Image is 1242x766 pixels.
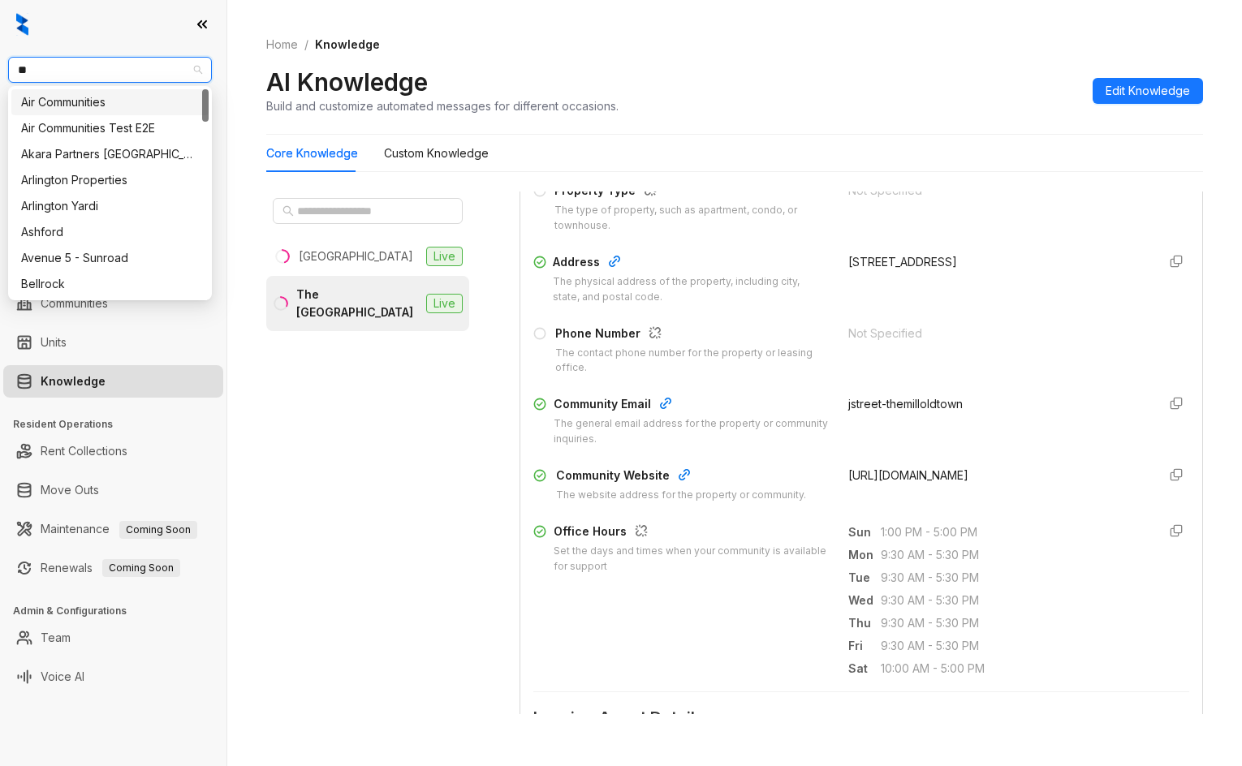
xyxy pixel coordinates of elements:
li: Communities [3,287,223,320]
button: Edit Knowledge [1093,78,1203,104]
div: Akara Partners [GEOGRAPHIC_DATA] [21,145,199,163]
div: The general email address for the property or community inquiries. [554,416,829,447]
h3: Admin & Configurations [13,604,226,618]
div: Property Type [554,182,829,203]
span: Leasing Agent Details [533,705,1189,730]
div: Community Website [556,467,806,488]
span: Thu [848,614,881,632]
h3: Resident Operations [13,417,226,432]
span: Wed [848,592,881,609]
div: Phone Number [555,325,829,346]
div: Avenue 5 - Sunroad [21,249,199,267]
span: 9:30 AM - 5:30 PM [881,592,1144,609]
div: Air Communities Test E2E [21,119,199,137]
div: Address [553,253,829,274]
h2: AI Knowledge [266,67,428,97]
span: Sun [848,523,881,541]
div: The physical address of the property, including city, state, and postal code. [553,274,829,305]
span: search [282,205,294,217]
span: 9:30 AM - 5:30 PM [881,569,1144,587]
li: Collections [3,217,223,250]
li: Renewals [3,552,223,584]
div: Arlington Properties [11,167,209,193]
div: The [GEOGRAPHIC_DATA] [296,286,420,321]
span: [URL][DOMAIN_NAME] [848,468,968,482]
span: 9:30 AM - 5:30 PM [881,614,1144,632]
div: Set the days and times when your community is available for support [554,544,829,574]
div: Akara Partners Phoenix [11,141,209,167]
li: Leads [3,109,223,141]
span: Sat [848,660,881,678]
span: Mon [848,546,881,564]
span: Edit Knowledge [1106,82,1190,100]
span: 1:00 PM - 5:00 PM [881,523,1144,541]
a: Home [263,36,301,54]
li: Leasing [3,179,223,211]
span: 9:30 AM - 5:30 PM [881,546,1144,564]
li: Units [3,326,223,359]
div: The type of property, such as apartment, condo, or townhouse. [554,203,829,234]
a: Team [41,622,71,654]
div: The website address for the property or community. [556,488,806,503]
span: 10:00 AM - 5:00 PM [881,660,1144,678]
span: Coming Soon [119,521,197,539]
div: Bellrock [21,275,199,293]
div: Ashford [21,223,199,241]
a: Units [41,326,67,359]
div: Air Communities [21,93,199,111]
div: Bellrock [11,271,209,297]
div: Community Email [554,395,829,416]
div: [GEOGRAPHIC_DATA] [299,247,413,265]
span: Knowledge [315,37,380,51]
div: Arlington Yardi [11,193,209,219]
div: The contact phone number for the property or leasing office. [555,346,829,377]
span: Live [426,247,463,266]
div: Office Hours [554,523,829,544]
span: Coming Soon [102,559,180,577]
a: Rent Collections [41,435,127,467]
a: Voice AI [41,661,84,693]
a: RenewalsComing Soon [41,552,180,584]
div: Air Communities Test E2E [11,115,209,141]
div: Air Communities [11,89,209,115]
li: Move Outs [3,474,223,506]
span: jstreet-themilloldtown [848,397,963,411]
div: Arlington Yardi [21,197,199,215]
a: Communities [41,287,108,320]
li: Voice AI [3,661,223,693]
span: Fri [848,637,881,655]
a: Knowledge [41,365,106,398]
span: Live [426,294,463,313]
a: Move Outs [41,474,99,506]
div: Not Specified [848,182,1144,200]
div: Build and customize automated messages for different occasions. [266,97,619,114]
li: / [304,36,308,54]
img: logo [16,13,28,36]
span: 9:30 AM - 5:30 PM [881,637,1144,655]
div: Arlington Properties [21,171,199,189]
div: Not Specified [848,325,1144,342]
div: Avenue 5 - Sunroad [11,245,209,271]
li: Rent Collections [3,435,223,467]
li: Team [3,622,223,654]
div: Ashford [11,219,209,245]
div: Custom Knowledge [384,144,489,162]
div: [STREET_ADDRESS] [848,253,1144,271]
li: Maintenance [3,513,223,545]
li: Knowledge [3,365,223,398]
div: Core Knowledge [266,144,358,162]
span: Tue [848,569,881,587]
